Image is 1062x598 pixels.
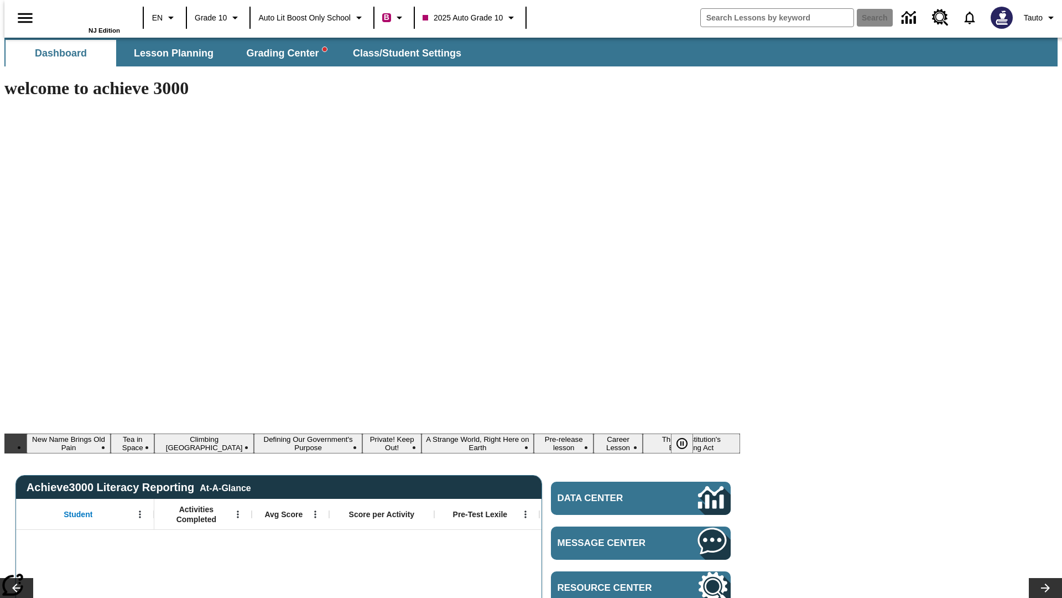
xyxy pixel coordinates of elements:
[118,40,229,66] button: Lesson Planning
[991,7,1013,29] img: Avatar
[643,434,740,453] button: Slide 9 The Constitution's Balancing Act
[132,506,148,523] button: Open Menu
[701,9,853,27] input: search field
[27,481,251,494] span: Achieve3000 Literacy Reporting
[925,3,955,33] a: Resource Center, Will open in new tab
[984,3,1019,32] button: Select a new avatar
[254,8,370,28] button: School: Auto Lit Boost only School, Select your school
[423,12,503,24] span: 2025 Auto Grade 10
[349,509,415,519] span: Score per Activity
[190,8,246,28] button: Grade: Grade 10, Select a grade
[322,47,327,51] svg: writing assistant alert
[246,47,326,60] span: Grading Center
[453,509,508,519] span: Pre-Test Lexile
[671,434,693,453] button: Pause
[558,582,665,594] span: Resource Center
[344,40,470,66] button: Class/Student Settings
[895,3,925,33] a: Data Center
[421,434,534,453] button: Slide 6 A Strange World, Right Here on Earth
[147,8,183,28] button: Language: EN, Select a language
[160,504,233,524] span: Activities Completed
[6,40,116,66] button: Dashboard
[307,506,324,523] button: Open Menu
[594,434,642,453] button: Slide 8 Career Lesson
[27,434,111,453] button: Slide 1 New Name Brings Old Pain
[264,509,303,519] span: Avg Score
[48,5,120,27] a: Home
[551,527,731,560] a: Message Center
[195,12,227,24] span: Grade 10
[418,8,522,28] button: Class: 2025 Auto Grade 10, Select your class
[48,4,120,34] div: Home
[1019,8,1062,28] button: Profile/Settings
[111,434,154,453] button: Slide 2 Tea in Space
[254,434,363,453] button: Slide 4 Defining Our Government's Purpose
[1029,578,1062,598] button: Lesson carousel, Next
[35,47,87,60] span: Dashboard
[362,434,421,453] button: Slide 5 Private! Keep Out!
[558,493,661,504] span: Data Center
[258,12,351,24] span: Auto Lit Boost only School
[134,47,214,60] span: Lesson Planning
[1024,12,1043,24] span: Tauto
[4,40,471,66] div: SubNavbar
[384,11,389,24] span: B
[534,434,594,453] button: Slide 7 Pre-release lesson
[551,482,731,515] a: Data Center
[152,12,163,24] span: EN
[353,47,461,60] span: Class/Student Settings
[4,78,740,99] h1: welcome to achieve 3000
[230,506,246,523] button: Open Menu
[517,506,534,523] button: Open Menu
[154,434,253,453] button: Slide 3 Climbing Mount Tai
[64,509,92,519] span: Student
[4,38,1058,66] div: SubNavbar
[88,27,120,34] span: NJ Edition
[231,40,342,66] button: Grading Center
[9,2,41,34] button: Open side menu
[671,434,704,453] div: Pause
[378,8,410,28] button: Boost Class color is violet red. Change class color
[200,481,251,493] div: At-A-Glance
[955,3,984,32] a: Notifications
[558,538,665,549] span: Message Center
